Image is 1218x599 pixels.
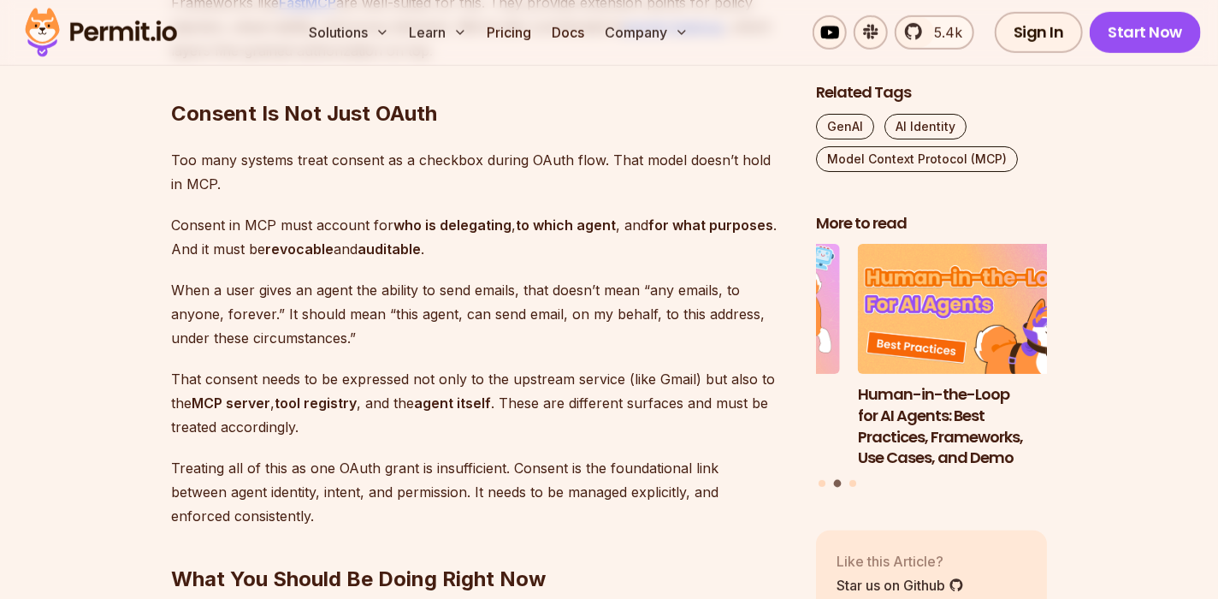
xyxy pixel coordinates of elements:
[995,12,1083,53] a: Sign In
[858,245,1089,470] a: Human-in-the-Loop for AI Agents: Best Practices, Frameworks, Use Cases, and DemoHuman-in-the-Loop...
[1090,12,1202,53] a: Start Now
[858,245,1089,375] img: Human-in-the-Loop for AI Agents: Best Practices, Frameworks, Use Cases, and Demo
[849,480,856,487] button: Go to slide 3
[358,240,421,258] strong: auditable
[171,497,789,593] h2: What You Should Be Doing Right Now
[403,15,474,50] button: Learn
[414,394,491,412] strong: agent itself
[171,456,789,528] p: Treating all of this as one OAuth grant is insufficient. Consent is the foundational link between...
[516,216,616,234] strong: to which agent
[171,367,789,439] p: That consent needs to be expressed not only to the upstream service (like Gmail) but also to the ...
[816,114,874,139] a: GenAI
[819,480,825,487] button: Go to slide 1
[837,551,964,572] p: Like this Article?
[599,15,695,50] button: Company
[924,22,962,43] span: 5.4k
[481,15,539,50] a: Pricing
[816,213,1047,234] h2: More to read
[171,213,789,261] p: Consent in MCP must account for , , and . And it must be and .
[834,480,842,488] button: Go to slide 2
[17,3,185,62] img: Permit logo
[275,394,357,412] strong: tool registry
[648,216,773,234] strong: for what purposes
[171,278,789,350] p: When a user gives an agent the ability to send emails, that doesn’t mean “any emails, to anyone, ...
[837,575,964,596] a: Star us on Github
[608,245,839,470] li: 1 of 3
[171,32,789,128] h2: Consent Is Not Just OAuth
[816,245,1047,490] div: Posts
[546,15,592,50] a: Docs
[816,82,1047,104] h2: Related Tags
[895,15,974,50] a: 5.4k
[171,148,789,196] p: Too many systems treat consent as a checkbox during OAuth flow. That model doesn’t hold in MCP.
[303,15,396,50] button: Solutions
[393,216,511,234] strong: who is delegating
[858,384,1089,469] h3: Human-in-the-Loop for AI Agents: Best Practices, Frameworks, Use Cases, and Demo
[816,146,1018,172] a: Model Context Protocol (MCP)
[884,114,967,139] a: AI Identity
[858,245,1089,470] li: 2 of 3
[192,394,270,412] strong: MCP server
[608,384,839,427] h3: Why JWTs Can’t Handle AI Agent Access
[265,240,334,258] strong: revocable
